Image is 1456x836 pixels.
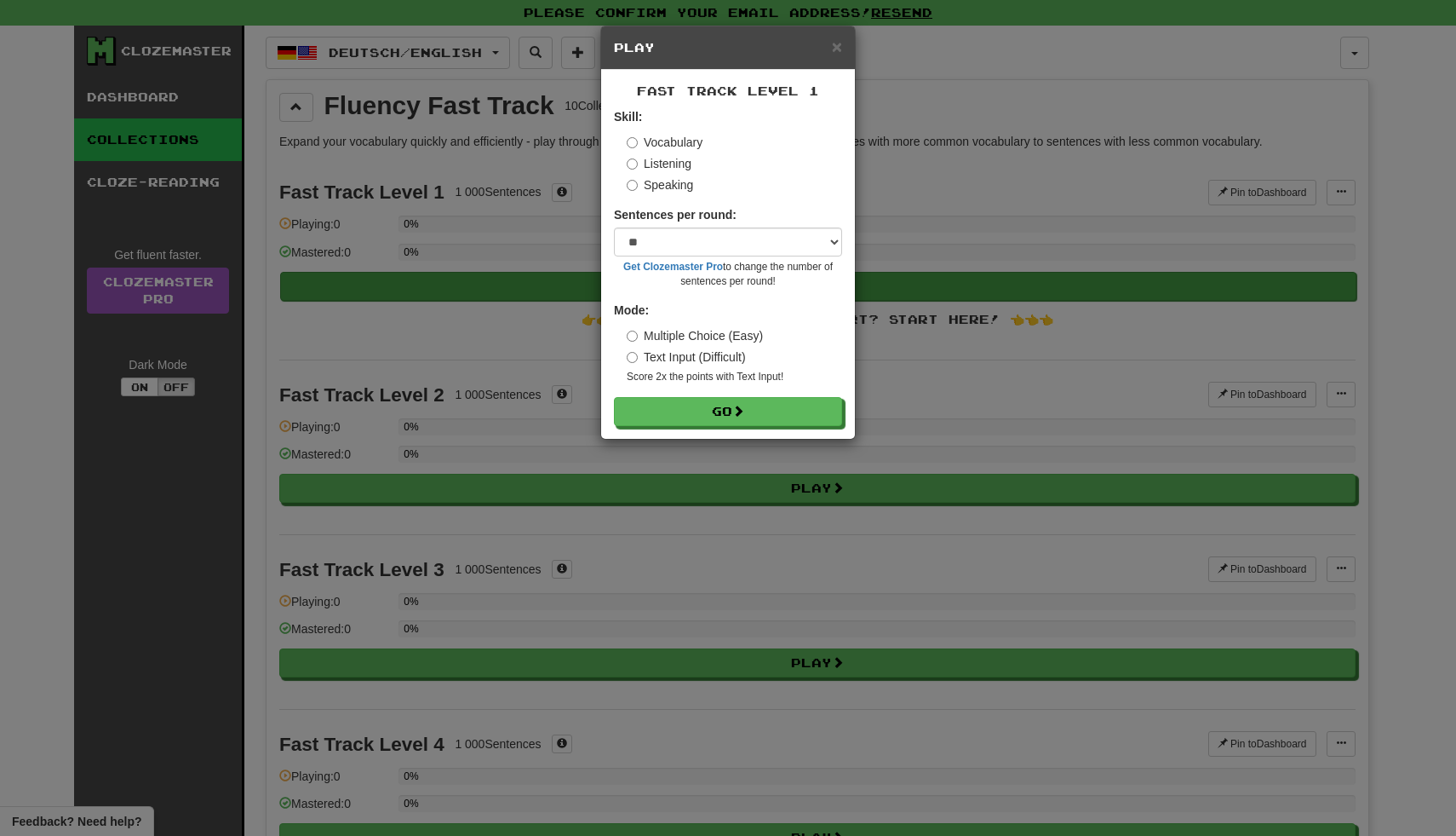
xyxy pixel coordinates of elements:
h5: Play [614,39,842,56]
input: Speaking [627,180,638,191]
a: Get Clozemaster Pro [623,261,723,273]
label: Speaking [627,176,693,193]
strong: Mode: [614,303,649,317]
label: Vocabulary [627,134,702,151]
input: Listening [627,159,638,170]
label: Text Input (Difficult) [627,349,746,366]
input: Vocabulary [627,137,638,148]
strong: Skill: [614,110,642,124]
label: Listening [627,155,691,172]
label: Sentences per round: [614,206,737,223]
input: Multiple Choice (Easy) [627,331,638,342]
input: Text Input (Difficult) [627,352,638,363]
span: Fast Track Level 1 [637,84,819,98]
button: Go [614,397,842,426]
span: × [832,37,842,56]
small: Score 2x the points with Text Input ! [627,370,842,384]
label: Multiple Choice (Easy) [627,327,763,344]
button: Close [832,37,842,55]
small: to change the number of sentences per round! [614,260,842,289]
